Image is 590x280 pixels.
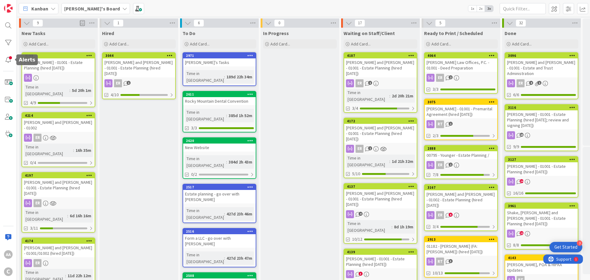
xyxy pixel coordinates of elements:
[436,258,444,266] div: RT
[449,163,453,167] span: 1
[516,19,526,27] span: 32
[22,259,95,267] div: ER
[183,190,256,203] div: Estate planning - go over with [PERSON_NAME]
[66,272,93,279] div: 11d 22h 12m
[517,79,525,87] div: ER
[347,53,417,58] div: 4187
[424,30,483,36] span: Ready to Print / Scheduled
[4,267,13,276] div: C
[433,132,439,139] span: 2/3
[344,53,417,58] div: 4187
[520,133,524,137] span: 13
[344,184,417,189] div: 4137
[22,113,95,132] div: 4214[PERSON_NAME] and [PERSON_NAME] - 01002
[505,58,578,77] div: [PERSON_NAME] and [PERSON_NAME] - 01001 - Estate and Trust Administration
[425,242,497,256] div: 01182 - [PERSON_NAME] (FA: [PERSON_NAME]) (hired [DATE])
[183,30,195,36] span: To Do
[505,203,578,228] div: 3961Shake, [PERSON_NAME] and [PERSON_NAME] - 01001 - Estate Planning (hired [DATE])
[4,250,13,259] div: AA
[103,53,175,77] div: 3044[PERSON_NAME] and [PERSON_NAME] - 01001 - Estate Planning (hired [DATE])
[25,113,95,118] div: 4214
[186,185,256,189] div: 2517
[344,189,417,208] div: [PERSON_NAME] and [PERSON_NAME] - 01001 - Estate Planning (hired [DATE])
[224,211,225,217] span: :
[65,272,66,279] span: :
[425,105,497,118] div: [PERSON_NAME] - 01001 - Premarital Agreement (hired [DATE])
[22,173,95,178] div: 4197
[69,87,70,94] span: :
[505,30,516,36] span: Done
[22,113,95,118] div: 4214
[390,93,415,99] div: 2d 20h 21m
[33,199,41,207] div: ER
[554,244,577,250] div: Get Started
[390,158,415,165] div: 1d 21h 32m
[433,86,439,93] span: 3/3
[344,145,417,153] div: ER
[25,173,95,178] div: 4197
[425,211,497,219] div: ER
[508,256,578,260] div: 4143
[425,146,497,159] div: 288800795 - Younger - Estate Planning /
[425,185,497,209] div: 3167[PERSON_NAME] and [PERSON_NAME] - 01002 - Estate Planning (hired [DATE])
[352,236,362,243] span: 10/12
[427,100,497,104] div: 3075
[427,53,497,58] div: 4064
[391,223,392,230] span: :
[356,79,364,87] div: ER
[427,146,497,151] div: 2888
[449,213,453,217] span: 6
[4,4,13,13] img: Visit kanbanzone.com
[186,274,256,278] div: 2508
[505,157,578,176] div: 3127[PERSON_NAME] - 01001 - Estate Planning (hired [DATE])
[505,157,578,162] div: 3127
[344,30,395,36] span: Waiting on Staff/Client
[425,58,497,72] div: [PERSON_NAME] Law Offices, P.C. - 01001 - Deed Preparation
[449,259,453,263] span: 3
[183,229,256,234] div: 2516
[425,99,497,118] div: 3075[PERSON_NAME] - 01001 - Premarital Agreement (hired [DATE])
[183,97,256,105] div: Rocky Mountain Dental Convention
[190,41,210,47] span: Add Card...
[225,211,254,217] div: 427d 23h 46m
[68,212,93,219] div: 6d 16h 16m
[33,19,43,27] span: 9
[127,81,131,85] span: 1
[225,73,254,80] div: 189d 22h 34m
[25,53,95,58] div: 4199
[529,81,533,85] span: 4
[505,261,578,274] div: [PERSON_NAME], POA & HIPAA Updates
[183,184,256,190] div: 2517
[344,184,417,208] div: 4137[PERSON_NAME] and [PERSON_NAME] - 01001 - Estate Planning (hired [DATE])
[427,185,497,190] div: 3167
[425,237,497,256] div: 291301182 - [PERSON_NAME] (FA: [PERSON_NAME]) (hired [DATE])
[22,178,95,197] div: [PERSON_NAME] and [PERSON_NAME] - 01001 - Estate Planning (hired [DATE])
[33,259,41,267] div: ER
[186,53,256,58] div: 2971
[356,145,364,153] div: ER
[347,250,417,254] div: 4139
[505,209,578,228] div: Shake, [PERSON_NAME] and [PERSON_NAME] - 01001 - Estate Planning (hired [DATE])
[425,53,497,58] div: 4064
[427,237,497,242] div: 2913
[368,146,372,150] span: 1
[512,41,532,47] span: Add Card...
[103,79,175,87] div: ER
[183,144,256,152] div: New Website
[64,6,120,12] b: [PERSON_NAME]'s Board
[67,212,68,219] span: :
[183,92,256,105] div: 2611Rocky Mountain Dental Convention
[425,146,497,151] div: 2888
[537,81,541,85] span: 1
[22,199,95,207] div: ER
[513,190,523,196] span: 16/16
[433,172,439,178] span: 7/8
[505,162,578,176] div: [PERSON_NAME] - 01001 - Estate Planning (hired [DATE])
[577,240,582,246] div: 3
[186,229,256,234] div: 2516
[505,105,578,110] div: 3116
[346,89,389,103] div: Time in [GEOGRAPHIC_DATA]
[105,53,175,58] div: 3044
[468,6,477,12] span: 1x
[185,109,226,122] div: Time in [GEOGRAPHIC_DATA]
